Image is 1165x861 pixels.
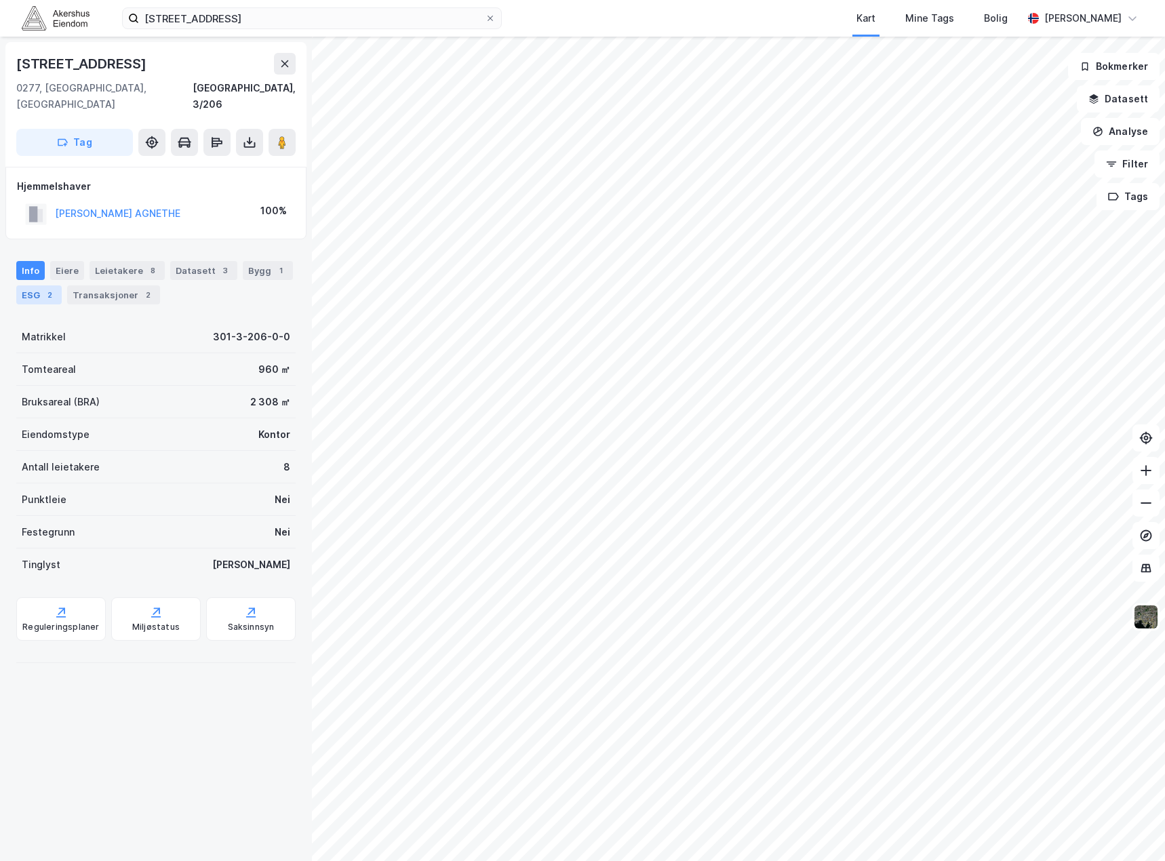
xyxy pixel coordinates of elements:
button: Datasett [1077,85,1160,113]
div: 960 ㎡ [258,361,290,378]
div: Matrikkel [22,329,66,345]
button: Tag [16,129,133,156]
button: Tags [1097,183,1160,210]
div: 2 308 ㎡ [250,394,290,410]
div: Miljøstatus [132,622,180,633]
div: 2 [141,288,155,302]
div: Bygg [243,261,293,280]
div: [STREET_ADDRESS] [16,53,149,75]
div: 0277, [GEOGRAPHIC_DATA], [GEOGRAPHIC_DATA] [16,80,193,113]
div: Eiere [50,261,84,280]
div: 8 [283,459,290,475]
div: 2 [43,288,56,302]
div: Bruksareal (BRA) [22,394,100,410]
button: Filter [1094,151,1160,178]
div: Antall leietakere [22,459,100,475]
input: Søk på adresse, matrikkel, gårdeiere, leietakere eller personer [139,8,485,28]
div: Nei [275,524,290,540]
div: Bolig [984,10,1008,26]
div: 100% [260,203,287,219]
div: Kontrollprogram for chat [1097,796,1165,861]
div: Kart [856,10,875,26]
div: Reguleringsplaner [22,622,99,633]
div: Tinglyst [22,557,60,573]
div: 1 [274,264,288,277]
img: 9k= [1133,604,1159,630]
div: Eiendomstype [22,426,90,443]
div: Kontor [258,426,290,443]
div: [PERSON_NAME] [212,557,290,573]
iframe: Chat Widget [1097,796,1165,861]
button: Bokmerker [1068,53,1160,80]
div: Leietakere [90,261,165,280]
div: Transaksjoner [67,285,160,304]
div: Saksinnsyn [228,622,275,633]
div: Datasett [170,261,237,280]
div: 3 [218,264,232,277]
div: 301-3-206-0-0 [213,329,290,345]
div: ESG [16,285,62,304]
img: akershus-eiendom-logo.9091f326c980b4bce74ccdd9f866810c.svg [22,6,90,30]
div: [PERSON_NAME] [1044,10,1122,26]
div: 8 [146,264,159,277]
div: Tomteareal [22,361,76,378]
div: Hjemmelshaver [17,178,295,195]
div: Punktleie [22,492,66,508]
div: Nei [275,492,290,508]
div: Mine Tags [905,10,954,26]
div: [GEOGRAPHIC_DATA], 3/206 [193,80,296,113]
button: Analyse [1081,118,1160,145]
div: Festegrunn [22,524,75,540]
div: Info [16,261,45,280]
